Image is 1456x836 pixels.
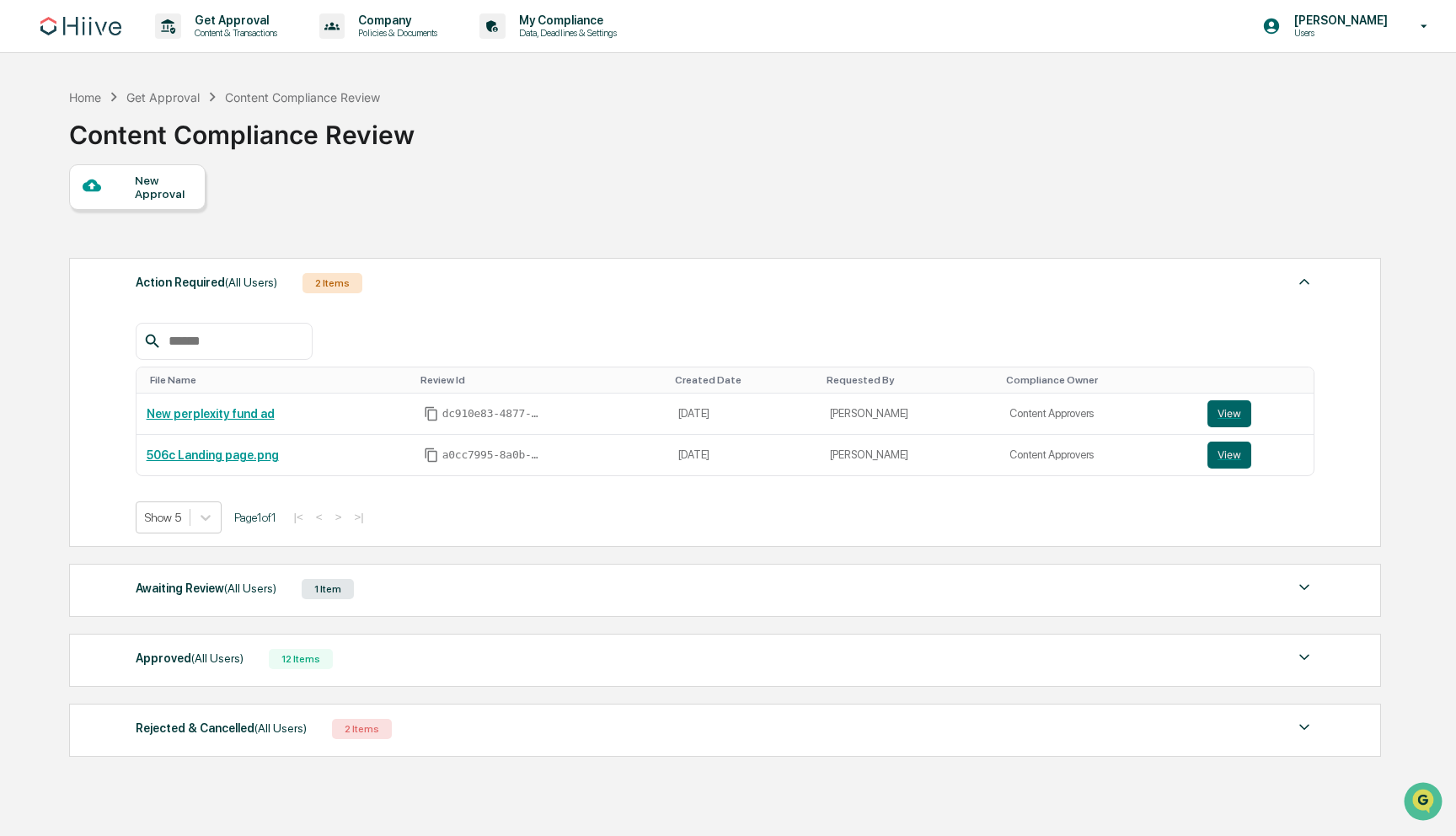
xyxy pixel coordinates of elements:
[136,577,276,599] div: Awaiting Review
[34,212,109,229] span: Preclearance
[10,238,113,268] a: 🔎Data Lookup
[136,717,307,739] div: Rejected & Cancelled
[345,13,446,27] p: Company
[1294,577,1314,598] img: caret
[225,90,380,104] div: Content Compliance Review
[1294,717,1314,737] img: caret
[668,435,820,475] td: [DATE]
[119,285,204,298] a: Powered byPylon
[57,129,276,146] div: Start new chat
[135,174,191,201] div: New Approval
[168,286,204,298] span: Pylon
[506,13,625,27] p: My Compliance
[136,271,277,293] div: Action Required
[999,394,1197,435] td: Content Approvers
[442,448,543,462] span: a0cc7995-8a0b-4b72-ac1a-878fd3692143
[225,276,277,289] span: (All Users)
[69,106,415,150] div: Content Compliance Review
[424,406,439,421] span: Copy Id
[40,17,121,35] img: logo
[69,90,101,104] div: Home
[181,13,286,27] p: Get Approval
[311,510,328,524] button: <
[139,212,209,229] span: Attestations
[1294,647,1314,667] img: caret
[1294,271,1314,292] img: caret
[57,146,213,159] div: We're available if you need us!
[147,407,275,421] a: New perplexity fund ad
[17,35,307,62] p: How can we help?
[126,90,200,104] div: Get Approval
[224,581,276,595] span: (All Users)
[122,214,136,228] div: 🗄️
[999,435,1197,475] td: Content Approvers
[424,447,439,463] span: Copy Id
[1402,780,1448,826] iframe: Open customer support
[420,374,661,386] div: Toggle SortBy
[1006,374,1191,386] div: Toggle SortBy
[827,374,993,386] div: Toggle SortBy
[289,510,308,524] button: |<
[136,647,244,669] div: Approved
[17,214,30,228] div: 🖐️
[349,510,368,524] button: >|
[820,435,1000,475] td: [PERSON_NAME]
[1211,374,1307,386] div: Toggle SortBy
[10,206,115,236] a: 🖐️Preclearance
[820,394,1000,435] td: [PERSON_NAME]
[1281,13,1396,27] p: [PERSON_NAME]
[17,129,47,159] img: 1746055101610-c473b297-6a78-478c-a979-82029cc54cd1
[1281,27,1396,39] p: Users
[234,511,276,524] span: Page 1 of 1
[1207,442,1251,469] button: View
[332,719,392,739] div: 2 Items
[1207,442,1303,469] a: View
[668,394,820,435] td: [DATE]
[302,579,354,599] div: 1 Item
[191,651,244,665] span: (All Users)
[181,27,286,39] p: Content & Transactions
[17,246,30,260] div: 🔎
[286,134,307,154] button: Start new chat
[345,27,446,39] p: Policies & Documents
[34,244,106,261] span: Data Lookup
[442,407,543,421] span: dc910e83-4877-4103-b15e-bf87db00f614
[1207,400,1251,427] button: View
[254,721,307,735] span: (All Users)
[1207,400,1303,427] a: View
[506,27,625,39] p: Data, Deadlines & Settings
[302,273,362,293] div: 2 Items
[150,374,407,386] div: Toggle SortBy
[115,206,216,236] a: 🗄️Attestations
[330,510,347,524] button: >
[147,448,279,462] a: 506c Landing page.png
[269,649,333,669] div: 12 Items
[675,374,813,386] div: Toggle SortBy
